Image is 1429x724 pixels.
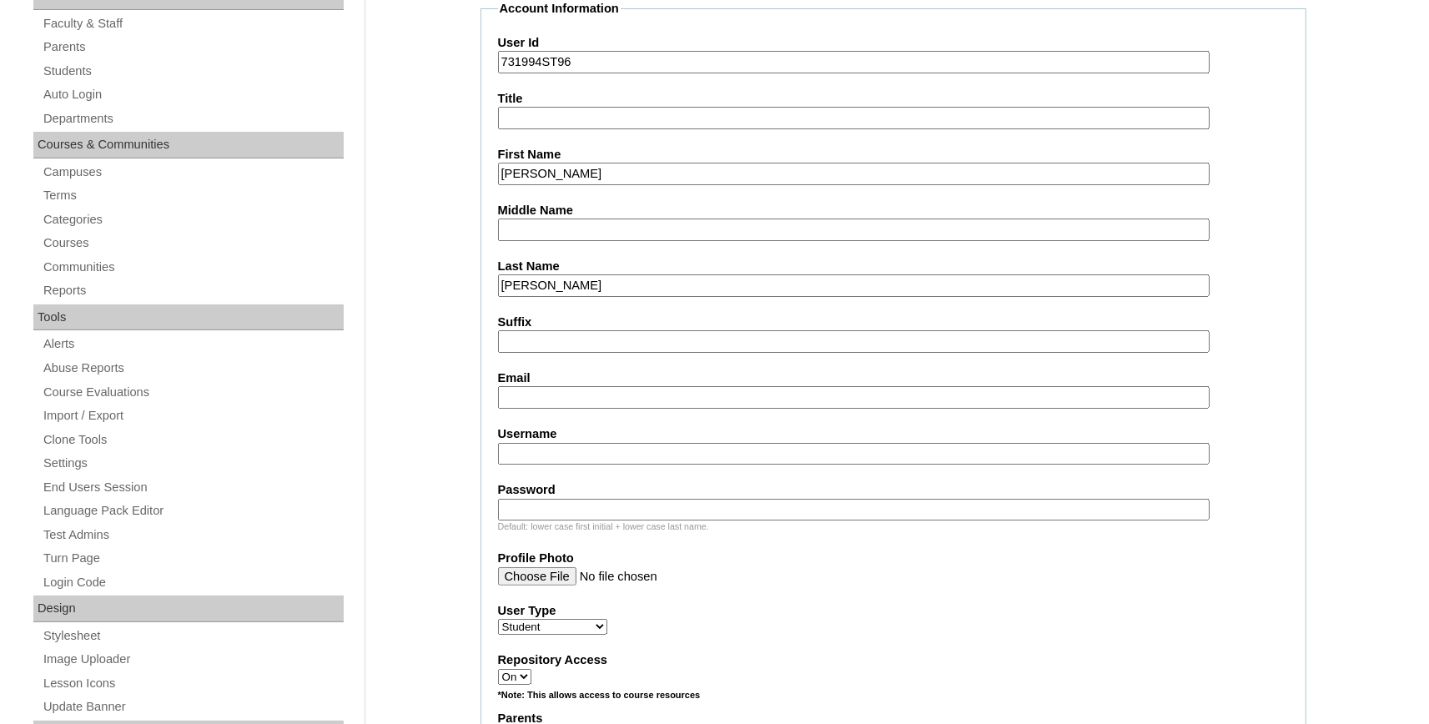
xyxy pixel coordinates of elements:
label: User Id [498,34,1289,52]
a: Import / Export [42,405,344,426]
a: Terms [42,185,344,206]
div: Courses & Communities [33,132,344,158]
label: Profile Photo [498,550,1289,567]
div: Default: lower case first initial + lower case last name. [498,520,1289,533]
a: Stylesheet [42,626,344,646]
label: Last Name [498,258,1289,275]
a: End Users Session [42,477,344,498]
label: First Name [498,146,1289,163]
a: Login Code [42,572,344,593]
label: User Type [498,602,1289,620]
label: Repository Access [498,651,1289,669]
label: Email [498,370,1289,387]
a: Update Banner [42,696,344,717]
a: Faculty & Staff [42,13,344,34]
a: Settings [42,453,344,474]
a: Parents [42,37,344,58]
a: Clone Tools [42,430,344,450]
a: Courses [42,233,344,254]
a: Students [42,61,344,82]
a: Language Pack Editor [42,500,344,521]
label: Title [498,90,1289,108]
label: Suffix [498,314,1289,331]
div: Tools [33,304,344,331]
label: Middle Name [498,202,1289,219]
a: Abuse Reports [42,358,344,379]
a: Test Admins [42,525,344,546]
a: Campuses [42,162,344,183]
a: Alerts [42,334,344,354]
a: Departments [42,108,344,129]
a: Turn Page [42,548,344,569]
label: Username [498,425,1289,443]
div: *Note: This allows access to course resources [498,689,1289,710]
a: Categories [42,209,344,230]
a: Communities [42,257,344,278]
div: Design [33,596,344,622]
a: Course Evaluations [42,382,344,403]
label: Password [498,481,1289,499]
a: Reports [42,280,344,301]
a: Auto Login [42,84,344,105]
a: Image Uploader [42,649,344,670]
a: Lesson Icons [42,673,344,694]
